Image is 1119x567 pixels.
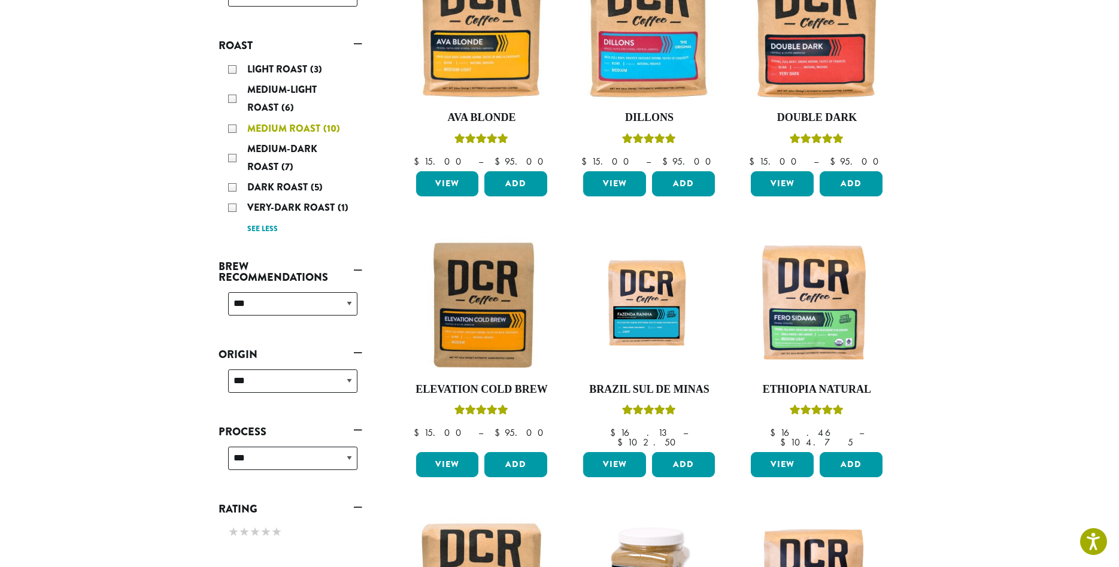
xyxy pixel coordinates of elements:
[219,519,362,547] div: Rating
[748,236,886,374] img: DCR-Fero-Sidama-Coffee-Bag-2019-300x300.png
[247,180,311,194] span: Dark Roast
[583,171,646,196] a: View
[652,452,715,477] button: Add
[228,523,239,541] span: ★
[416,452,479,477] a: View
[414,426,467,439] bdi: 15.00
[219,56,362,242] div: Roast
[281,101,294,114] span: (6)
[830,155,840,168] span: $
[250,523,260,541] span: ★
[617,436,627,448] span: $
[247,142,317,174] span: Medium-Dark Roast
[239,523,250,541] span: ★
[495,426,505,439] span: $
[414,155,467,168] bdi: 15.00
[748,236,886,448] a: Ethiopia NaturalRated 5.00 out of 5
[323,122,340,135] span: (10)
[652,171,715,196] button: Add
[790,132,844,150] div: Rated 4.50 out of 5
[770,426,780,439] span: $
[260,523,271,541] span: ★
[281,160,293,174] span: (7)
[310,62,322,76] span: (3)
[617,436,681,448] bdi: 102.50
[311,180,323,194] span: (5)
[478,426,483,439] span: –
[610,426,672,439] bdi: 16.13
[413,236,551,448] a: Elevation Cold BrewRated 5.00 out of 5
[749,155,759,168] span: $
[748,383,886,396] h4: Ethiopia Natural
[583,452,646,477] a: View
[247,62,310,76] span: Light Roast
[610,426,620,439] span: $
[219,442,362,484] div: Process
[495,426,549,439] bdi: 95.00
[247,83,317,114] span: Medium-Light Roast
[830,155,884,168] bdi: 95.00
[748,111,886,125] h4: Double Dark
[247,122,323,135] span: Medium Roast
[271,523,282,541] span: ★
[478,155,483,168] span: –
[247,201,338,214] span: Very-Dark Roast
[414,155,424,168] span: $
[770,426,848,439] bdi: 16.46
[219,35,362,56] a: Roast
[814,155,818,168] span: –
[859,426,864,439] span: –
[338,201,348,214] span: (1)
[780,436,790,448] span: $
[413,383,551,396] h4: Elevation Cold Brew
[662,155,717,168] bdi: 95.00
[622,403,676,421] div: Rated 5.00 out of 5
[413,111,551,125] h4: Ava Blonde
[454,403,508,421] div: Rated 5.00 out of 5
[751,171,814,196] a: View
[454,132,508,150] div: Rated 5.00 out of 5
[580,111,718,125] h4: Dillons
[484,171,547,196] button: Add
[580,253,718,356] img: Fazenda-Rainha_12oz_Mockup.jpg
[495,155,549,168] bdi: 95.00
[219,287,362,330] div: Brew Recommendations
[662,155,672,168] span: $
[751,452,814,477] a: View
[495,155,505,168] span: $
[780,436,853,448] bdi: 104.75
[484,452,547,477] button: Add
[749,155,802,168] bdi: 15.00
[219,422,362,442] a: Process
[219,365,362,407] div: Origin
[581,155,635,168] bdi: 15.00
[790,403,844,421] div: Rated 5.00 out of 5
[581,155,592,168] span: $
[247,223,278,235] a: See less
[219,344,362,365] a: Origin
[622,132,676,150] div: Rated 5.00 out of 5
[820,171,883,196] button: Add
[580,236,718,448] a: Brazil Sul De MinasRated 5.00 out of 5
[580,383,718,396] h4: Brazil Sul De Minas
[646,155,651,168] span: –
[683,426,688,439] span: –
[416,171,479,196] a: View
[414,426,424,439] span: $
[219,256,362,287] a: Brew Recommendations
[413,236,550,374] img: Elevation-Cold-Brew-300x300.jpg
[820,452,883,477] button: Add
[219,499,362,519] a: Rating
